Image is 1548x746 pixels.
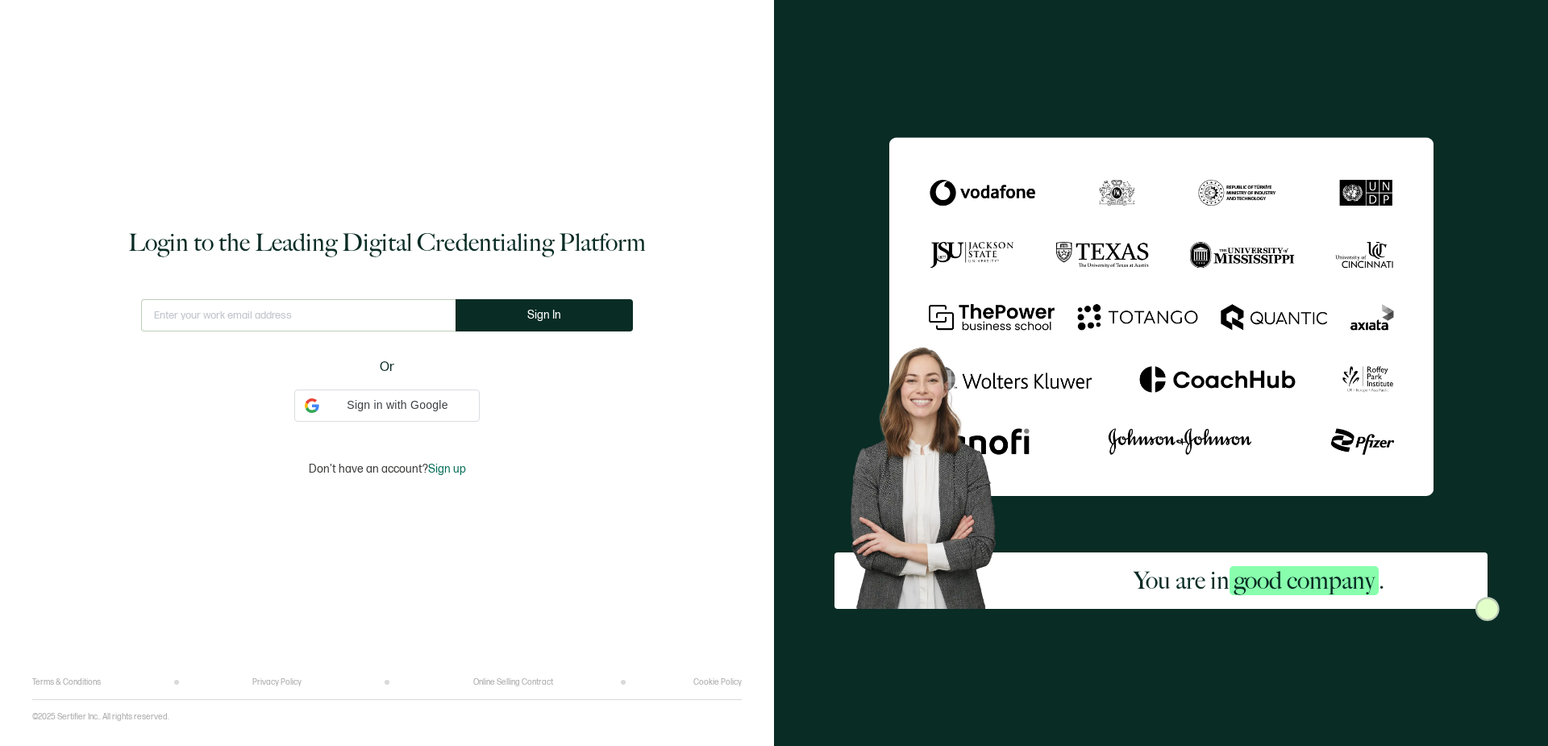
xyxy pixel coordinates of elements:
[309,462,466,476] p: Don't have an account?
[32,712,169,722] p: ©2025 Sertifier Inc.. All rights reserved.
[456,299,633,331] button: Sign In
[693,677,742,687] a: Cookie Policy
[473,677,553,687] a: Online Selling Contract
[1475,597,1500,621] img: Sertifier Login
[1230,566,1379,595] span: good company
[294,390,480,422] div: Sign in with Google
[32,677,101,687] a: Terms & Conditions
[128,227,646,259] h1: Login to the Leading Digital Credentialing Platform
[889,137,1434,496] img: Sertifier Login - You are in <span class="strong-h">good company</span>.
[834,334,1030,609] img: Sertifier Login - You are in <span class="strong-h">good company</span>. Hero
[141,299,456,331] input: Enter your work email address
[380,357,394,377] span: Or
[428,462,466,476] span: Sign up
[252,677,302,687] a: Privacy Policy
[1134,565,1384,597] h2: You are in .
[326,397,469,414] span: Sign in with Google
[527,309,561,321] span: Sign In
